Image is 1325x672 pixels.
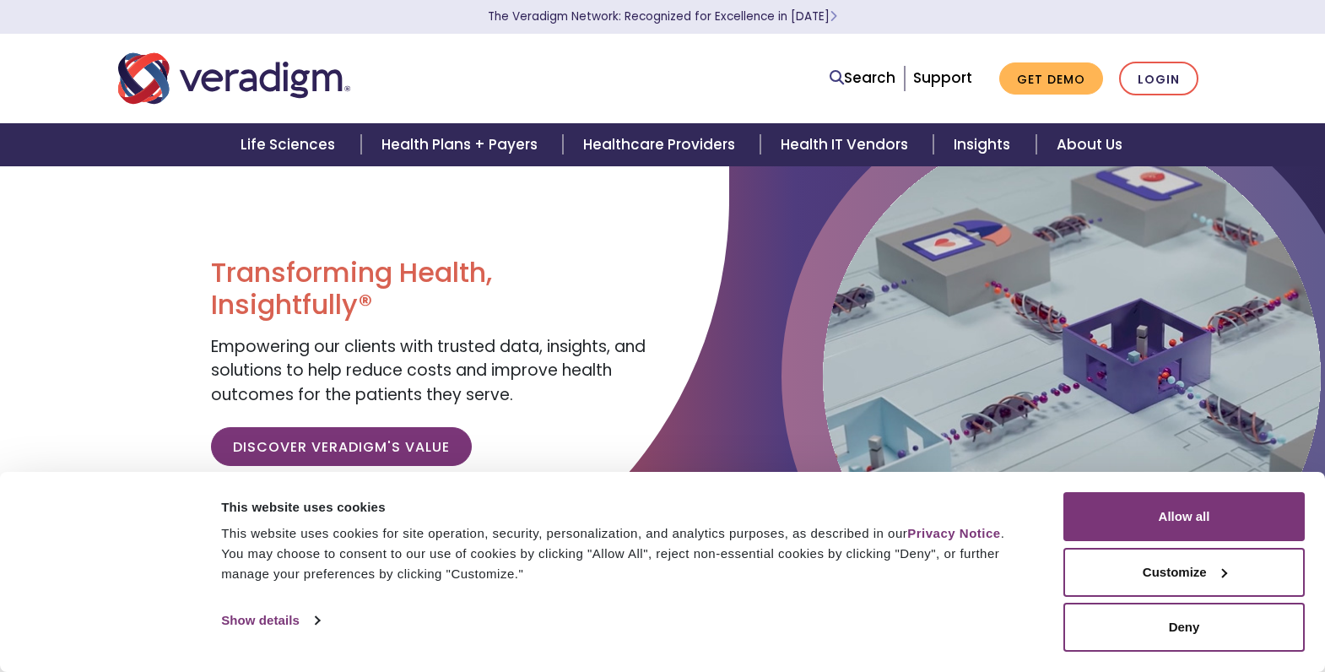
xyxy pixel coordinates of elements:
img: Veradigm logo [118,51,350,106]
a: About Us [1036,123,1143,166]
a: Health IT Vendors [760,123,933,166]
span: Empowering our clients with trusted data, insights, and solutions to help reduce costs and improv... [211,335,646,406]
a: Healthcare Providers [563,123,760,166]
button: Deny [1063,603,1305,652]
span: Learn More [830,8,837,24]
a: Health Plans + Payers [361,123,563,166]
a: Insights [933,123,1036,166]
a: Privacy Notice [907,526,1000,540]
a: Login [1119,62,1198,96]
h1: Transforming Health, Insightfully® [211,257,650,322]
button: Customize [1063,548,1305,597]
button: Allow all [1063,492,1305,541]
a: Show details [221,608,319,633]
a: Support [913,68,972,88]
a: Life Sciences [220,123,360,166]
a: Get Demo [999,62,1103,95]
div: This website uses cookies for site operation, security, personalization, and analytics purposes, ... [221,523,1025,584]
a: Discover Veradigm's Value [211,427,472,466]
a: The Veradigm Network: Recognized for Excellence in [DATE]Learn More [488,8,837,24]
a: Search [830,67,895,89]
div: This website uses cookies [221,497,1025,518]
